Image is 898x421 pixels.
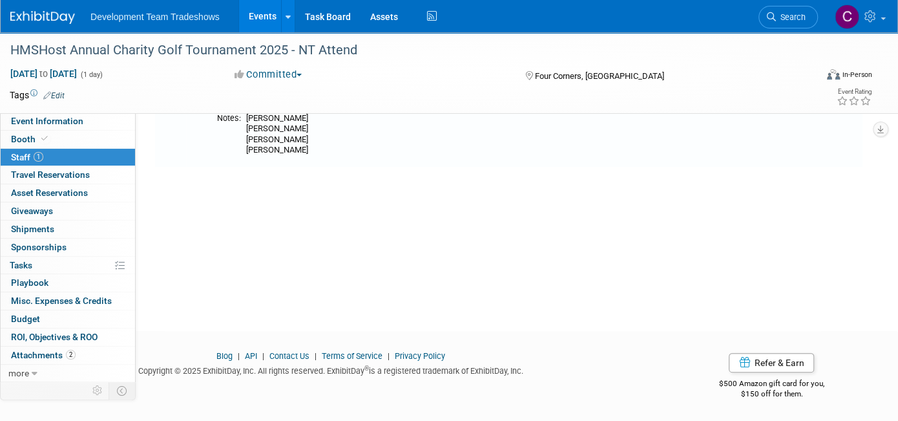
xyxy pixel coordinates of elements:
[11,224,54,234] span: Shipments
[1,113,135,130] a: Event Information
[269,351,309,361] a: Contact Us
[776,12,806,22] span: Search
[758,6,818,28] a: Search
[41,135,48,142] i: Booth reservation complete
[245,351,257,361] a: API
[10,362,652,377] div: Copyright © 2025 ExhibitDay, Inc. All rights reserved. ExhibitDay is a registered trademark of Ex...
[311,351,320,361] span: |
[1,149,135,166] a: Staff1
[11,188,88,198] span: Asset Reservations
[11,169,90,180] span: Travel Reservations
[43,91,65,100] a: Edit
[10,260,32,270] span: Tasks
[11,152,43,162] span: Staff
[745,67,873,87] div: Event Format
[37,69,50,79] span: to
[11,314,40,324] span: Budget
[11,296,112,306] span: Misc. Expenses & Credits
[1,239,135,256] a: Sponsorships
[11,277,48,288] span: Playbook
[230,68,307,81] button: Committed
[835,5,859,29] img: Courtney Perkins
[11,332,98,342] span: ROI, Objectives & ROO
[11,350,76,360] span: Attachments
[216,351,233,361] a: Blog
[1,257,135,274] a: Tasks
[66,350,76,360] span: 2
[1,202,135,220] a: Giveaways
[1,310,135,328] a: Budget
[87,382,109,399] td: Personalize Event Tab Strip
[1,329,135,346] a: ROI, Objectives & ROO
[671,389,872,400] div: $150 off for them.
[842,70,872,80] div: In-Person
[79,70,103,79] span: (1 day)
[827,69,840,80] img: Format-Inperson.png
[535,71,664,81] span: Four Corners, [GEOGRAPHIC_DATA]
[384,351,393,361] span: |
[6,39,799,62] div: HMSHost Annual Charity Golf Tournament 2025 - NT Attend
[1,365,135,382] a: more
[34,152,43,162] span: 1
[11,116,83,126] span: Event Information
[671,370,872,400] div: $500 Amazon gift card for you,
[1,166,135,184] a: Travel Reservations
[90,12,220,22] span: Development Team Tradeshows
[729,353,814,372] a: Refer & Earn
[11,134,50,144] span: Booth
[1,347,135,364] a: Attachments2
[10,68,78,80] span: [DATE] [DATE]
[364,365,369,372] sup: ®
[395,351,445,361] a: Privacy Policy
[10,11,75,24] img: ExhibitDay
[11,206,53,216] span: Giveaways
[259,351,267,361] span: |
[8,368,29,378] span: more
[217,113,241,124] div: Notes:
[11,242,67,252] span: Sponsorships
[10,89,65,102] td: Tags
[837,89,872,95] div: Event Rating
[1,131,135,148] a: Booth
[246,113,857,156] div: [PERSON_NAME] [PERSON_NAME] [PERSON_NAME] [PERSON_NAME]
[322,351,382,361] a: Terms of Service
[109,382,136,399] td: Toggle Event Tabs
[1,274,135,292] a: Playbook
[1,221,135,238] a: Shipments
[1,184,135,202] a: Asset Reservations
[235,351,243,361] span: |
[1,292,135,310] a: Misc. Expenses & Credits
